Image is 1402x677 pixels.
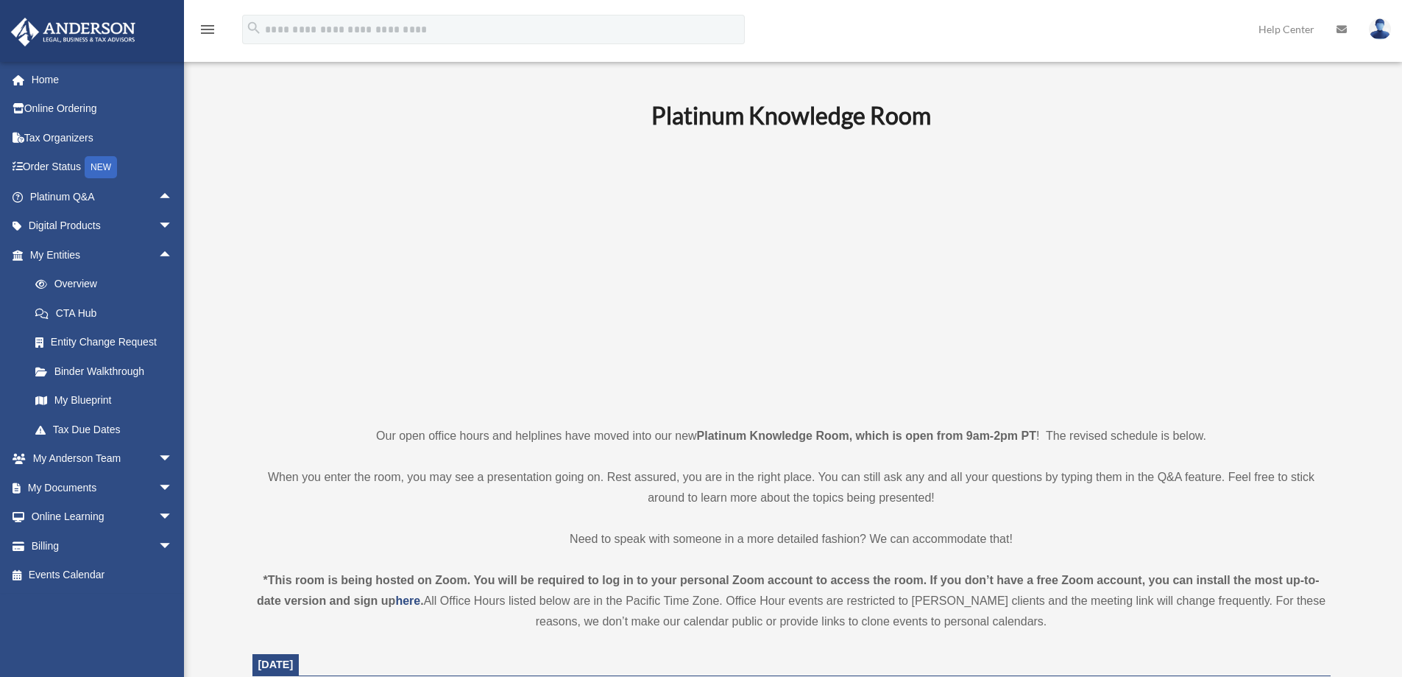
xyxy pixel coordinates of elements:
[10,240,195,270] a: My Entitiesarrow_drop_up
[697,429,1036,442] strong: Platinum Knowledge Room, which is open from 9am-2pm PT
[252,529,1331,550] p: Need to speak with someone in a more detailed fashion? We can accommodate that!
[1369,18,1391,40] img: User Pic
[21,328,195,357] a: Entity Change Request
[246,20,262,36] i: search
[7,18,140,46] img: Anderson Advisors Platinum Portal
[10,123,195,152] a: Tax Organizers
[158,531,188,561] span: arrow_drop_down
[158,473,188,503] span: arrow_drop_down
[252,570,1331,632] div: All Office Hours listed below are in the Pacific Time Zone. Office Hour events are restricted to ...
[158,211,188,242] span: arrow_drop_down
[85,156,117,178] div: NEW
[258,659,294,670] span: [DATE]
[10,152,195,183] a: Order StatusNEW
[10,473,195,502] a: My Documentsarrow_drop_down
[158,444,188,474] span: arrow_drop_down
[21,386,195,415] a: My Blueprint
[158,502,188,533] span: arrow_drop_down
[10,561,195,590] a: Events Calendar
[10,502,195,532] a: Online Learningarrow_drop_down
[199,21,216,38] i: menu
[158,182,188,212] span: arrow_drop_up
[570,150,1012,399] iframe: 231110_Toby_KnowledgeRoom
[10,65,195,94] a: Home
[10,94,195,124] a: Online Ordering
[252,426,1331,446] p: Our open office hours and helplines have moved into our new ! The revised schedule is below.
[252,467,1331,508] p: When you enter the room, you may see a presentation going on. Rest assured, you are in the right ...
[651,101,931,130] b: Platinum Knowledge Room
[10,444,195,474] a: My Anderson Teamarrow_drop_down
[21,270,195,299] a: Overview
[257,574,1320,607] strong: *This room is being hosted on Zoom. You will be required to log in to your personal Zoom account ...
[420,594,423,607] strong: .
[158,240,188,270] span: arrow_drop_up
[10,211,195,241] a: Digital Productsarrow_drop_down
[199,26,216,38] a: menu
[21,357,195,386] a: Binder Walkthrough
[10,182,195,211] a: Platinum Q&Aarrow_drop_up
[21,415,195,444] a: Tax Due Dates
[21,298,195,328] a: CTA Hub
[10,531,195,561] a: Billingarrow_drop_down
[395,594,420,607] a: here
